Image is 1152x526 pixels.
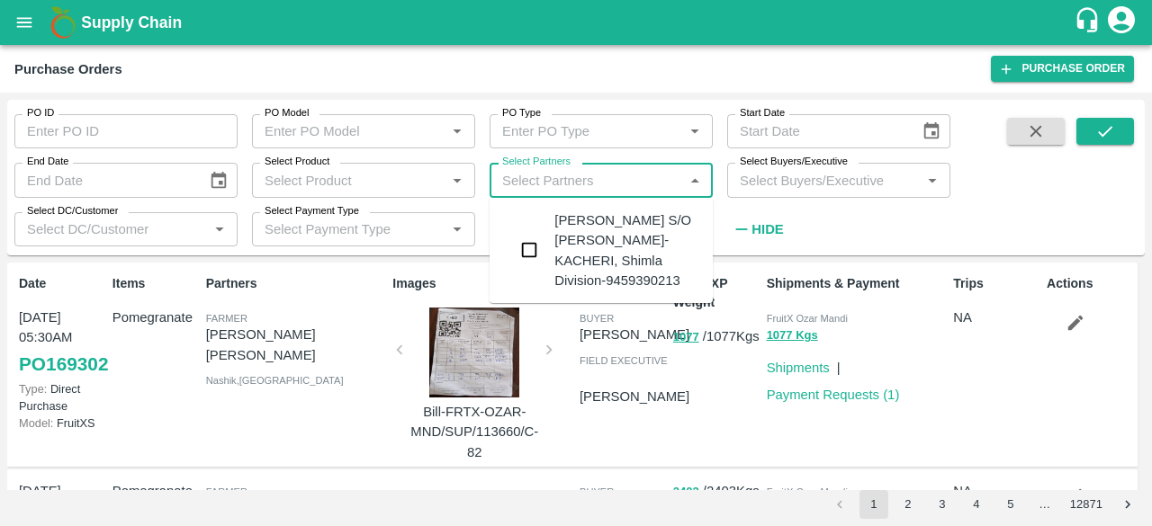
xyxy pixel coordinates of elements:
[580,486,614,497] span: buyer
[265,106,310,120] label: PO Model
[445,218,469,241] button: Open
[554,210,698,290] div: [PERSON_NAME] S/O [PERSON_NAME]-KACHERI, Shimla Division-9459390213
[921,169,944,192] button: Open
[991,56,1134,82] a: Purchase Order
[767,388,900,402] a: Payment Requests (1)
[502,155,571,169] label: Select Partners
[767,325,818,346] button: 1077 Kgs
[1105,4,1138,41] div: account of current user
[407,402,542,462] p: Bill-FRTX-OZAR-MND/SUP/113660/C-82
[928,490,957,519] button: Go to page 3
[502,106,541,120] label: PO Type
[445,169,469,192] button: Open
[206,274,386,293] p: Partners
[112,308,199,327] p: Pomegranate
[206,325,386,365] p: [PERSON_NAME] [PERSON_NAME]
[257,120,440,143] input: Enter PO Model
[19,415,105,432] p: FruitXS
[740,106,785,120] label: Start Date
[27,155,68,169] label: End Date
[580,325,689,344] p: [PERSON_NAME]
[580,313,614,324] span: buyer
[953,481,1039,501] p: NA
[257,168,440,192] input: Select Product
[257,218,417,241] input: Select Payment Type
[1047,274,1133,293] p: Actions
[112,481,199,501] p: Pomegranate
[830,351,841,378] div: |
[27,204,118,218] label: Select DC/Customer
[495,168,678,192] input: Select Partners
[953,274,1039,293] p: Trips
[19,416,53,430] span: Model:
[580,355,668,366] span: field executive
[727,114,907,148] input: Start Date
[81,13,182,31] b: Supply Chain
[580,387,689,406] p: [PERSON_NAME]
[740,155,848,169] label: Select Buyers/Executive
[20,218,202,241] input: Select DC/Customer
[673,481,760,502] p: / 2403 Kgs
[767,274,947,293] p: Shipments & Payment
[14,163,194,197] input: End Date
[265,204,359,218] label: Select Payment Type
[673,326,760,347] p: / 1077 Kgs
[19,481,105,522] p: [DATE] 05:30AM
[1030,496,1059,513] div: …
[206,313,247,324] span: Farmer
[202,164,236,198] button: Choose date
[19,348,108,380] a: PO169302
[859,490,888,519] button: page 1
[1113,490,1142,519] button: Go to next page
[19,382,47,396] span: Type:
[27,106,54,120] label: PO ID
[894,490,922,519] button: Go to page 2
[673,482,699,503] button: 2403
[495,120,678,143] input: Enter PO Type
[14,58,122,81] div: Purchase Orders
[206,375,344,386] span: Nashik , [GEOGRAPHIC_DATA]
[4,2,45,43] button: open drawer
[767,486,848,497] span: FruitX Ozar Mandi
[962,490,991,519] button: Go to page 4
[445,120,469,143] button: Open
[767,313,848,324] span: FruitX Ozar Mandi
[45,4,81,40] img: logo
[751,222,783,236] strong: Hide
[673,327,699,348] button: 1077
[673,274,760,312] p: ACT/EXP Weight
[683,120,706,143] button: Open
[81,10,1074,35] a: Supply Chain
[823,490,1145,519] nav: pagination navigation
[733,168,915,192] input: Select Buyers/Executive
[208,218,231,241] button: Open
[265,155,329,169] label: Select Product
[767,361,830,375] a: Shipments
[19,308,105,348] p: [DATE] 05:30AM
[19,274,105,293] p: Date
[953,308,1039,327] p: NA
[727,214,788,245] button: Hide
[914,114,949,148] button: Choose date
[19,380,105,415] p: Direct Purchase
[206,486,247,497] span: Farmer
[683,169,706,192] button: Close
[112,274,199,293] p: Items
[392,274,572,293] p: Images
[14,114,238,148] input: Enter PO ID
[996,490,1025,519] button: Go to page 5
[1065,490,1108,519] button: Go to page 12871
[1074,6,1105,39] div: customer-support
